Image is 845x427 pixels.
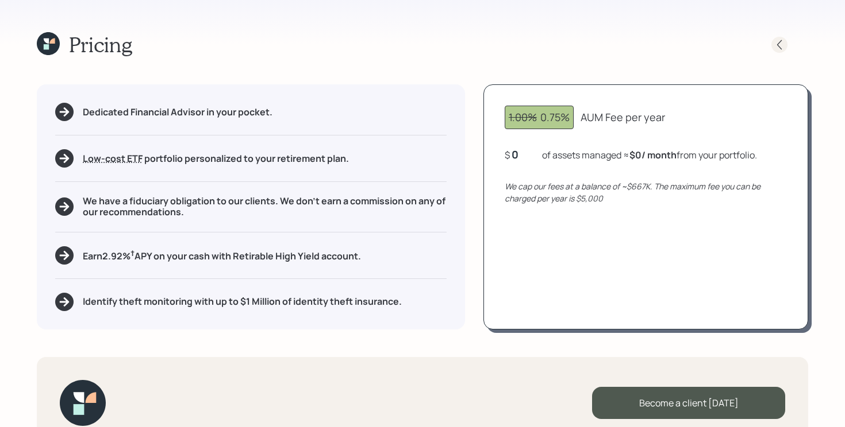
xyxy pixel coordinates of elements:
sup: † [130,248,135,258]
h5: Earn 2.92 % APY on your cash with Retirable High Yield account. [83,248,361,262]
h5: We have a fiduciary obligation to our clients. We don't earn a commission on any of our recommend... [83,196,447,218]
div: 0.75% [509,110,570,125]
span: Low-cost ETF [83,152,143,165]
b: $0 / month [629,149,677,161]
h5: portfolio personalized to your retirement plan. [83,153,349,164]
div: 0 [512,147,540,161]
div: AUM Fee per year [581,110,665,125]
div: Become a client [DATE] [592,387,785,419]
div: $ of assets managed ≈ from your portfolio . [505,147,757,162]
i: We cap our fees at a balance of ~$667K. The maximum fee you can be charged per year is $5,000 [505,181,760,204]
h5: Dedicated Financial Advisor in your pocket. [83,107,272,118]
span: 1.00% [509,110,537,124]
h5: Identify theft monitoring with up to $1 Million of identity theft insurance. [83,296,402,307]
h1: Pricing [69,32,132,57]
